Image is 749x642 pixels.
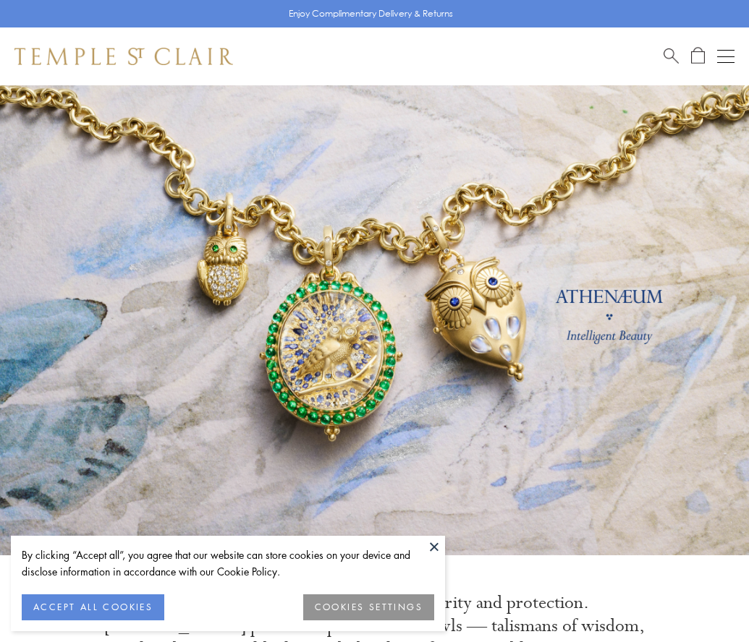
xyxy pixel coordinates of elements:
[289,7,453,21] p: Enjoy Complimentary Delivery & Returns
[717,48,735,65] button: Open navigation
[664,47,679,65] a: Search
[22,547,434,580] div: By clicking “Accept all”, you agree that our website can store cookies on your device and disclos...
[691,47,705,65] a: Open Shopping Bag
[14,48,233,65] img: Temple St. Clair
[303,594,434,620] button: COOKIES SETTINGS
[22,594,164,620] button: ACCEPT ALL COOKIES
